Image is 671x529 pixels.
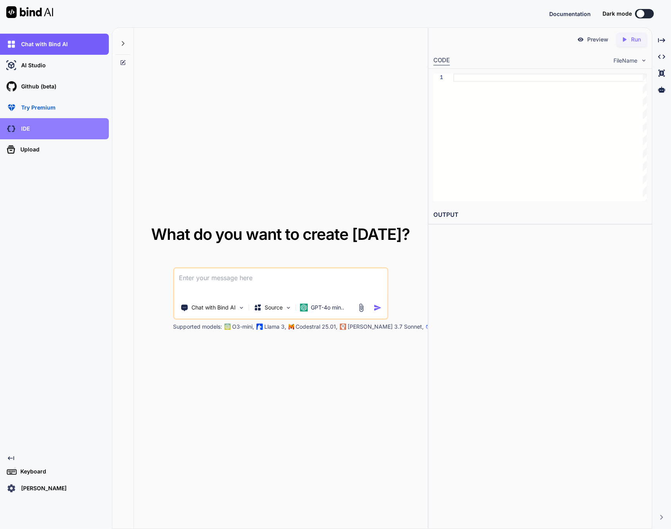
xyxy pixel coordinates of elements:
[602,10,632,18] span: Dark mode
[429,206,651,224] h2: OUTPUT
[311,304,344,311] p: GPT-4o min..
[191,304,236,311] p: Chat with Bind AI
[18,484,67,492] p: [PERSON_NAME]
[18,83,56,90] p: Github (beta)
[296,323,337,331] p: Codestral 25.01,
[348,323,424,331] p: [PERSON_NAME] 3.7 Sonnet,
[613,57,637,65] span: FileName
[151,225,410,244] span: What do you want to create [DATE]?
[5,59,18,72] img: ai-studio
[549,11,591,17] span: Documentation
[238,304,245,311] img: Pick Tools
[6,6,53,18] img: Bind AI
[5,482,18,495] img: settings
[256,324,263,330] img: Llama2
[433,74,443,82] div: 1
[373,304,382,312] img: icon
[18,40,68,48] p: Chat with Bind AI
[640,57,647,64] img: chevron down
[549,10,591,18] button: Documentation
[5,38,18,51] img: chat
[300,304,308,311] img: GPT-4o mini
[18,125,30,133] p: IDE
[224,324,231,330] img: GPT-4
[289,324,294,329] img: Mistral-AI
[18,61,46,69] p: AI Studio
[264,323,286,331] p: Llama 3,
[631,36,641,43] p: Run
[5,80,18,93] img: githubLight
[587,36,608,43] p: Preview
[232,323,254,331] p: O3-mini,
[18,104,56,112] p: Try Premium
[340,324,346,330] img: claude
[265,304,283,311] p: Source
[357,303,366,312] img: attachment
[5,101,18,114] img: premium
[285,304,292,311] img: Pick Models
[426,324,432,330] img: claude
[173,323,222,331] p: Supported models:
[17,468,46,475] p: Keyboard
[433,56,450,65] div: CODE
[17,146,40,153] p: Upload
[577,36,584,43] img: preview
[5,122,18,135] img: darkCloudIdeIcon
